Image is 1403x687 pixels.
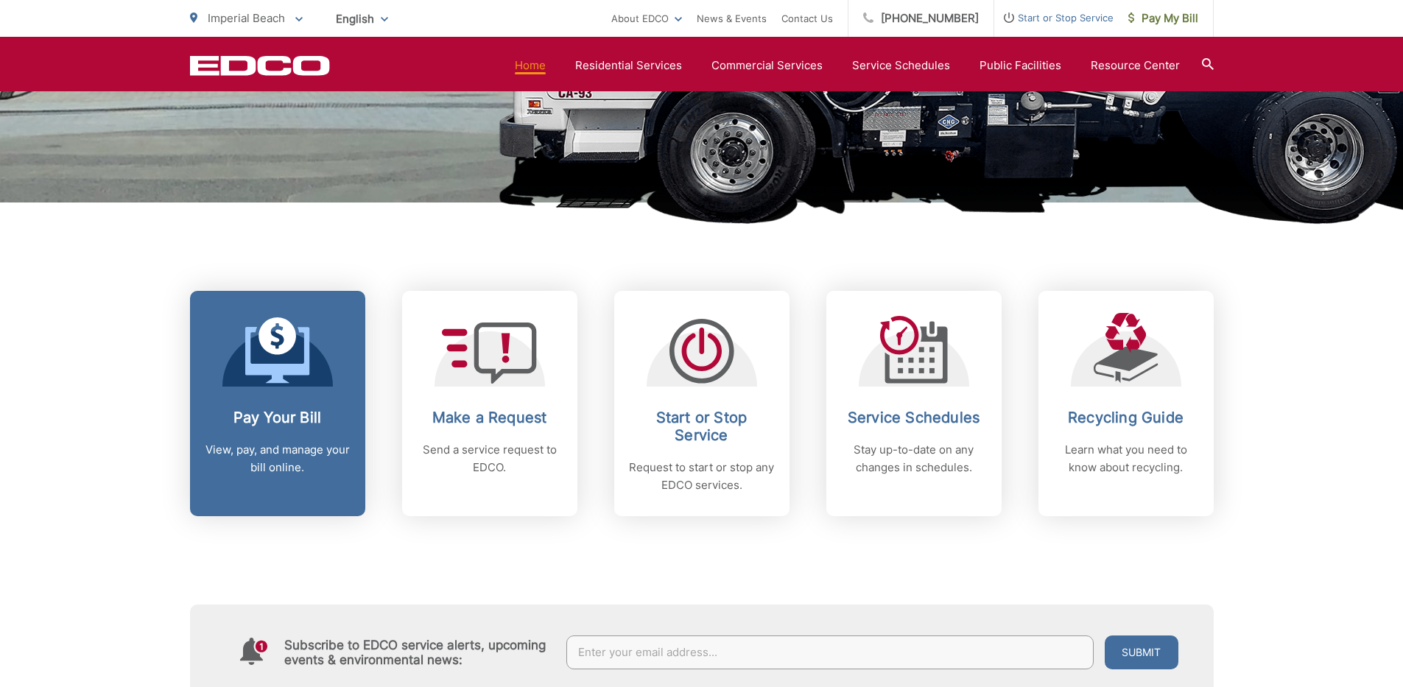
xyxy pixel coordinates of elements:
a: Public Facilities [980,57,1061,74]
button: Submit [1105,635,1178,669]
h2: Make a Request [417,409,563,426]
p: Send a service request to EDCO. [417,441,563,476]
a: Home [515,57,546,74]
p: Stay up-to-date on any changes in schedules. [841,441,987,476]
a: Service Schedules Stay up-to-date on any changes in schedules. [826,291,1002,516]
a: Service Schedules [852,57,950,74]
a: EDCD logo. Return to the homepage. [190,55,330,76]
input: Enter your email address... [566,635,1094,669]
h2: Service Schedules [841,409,987,426]
a: About EDCO [611,10,682,27]
p: View, pay, and manage your bill online. [205,441,351,476]
h4: Subscribe to EDCO service alerts, upcoming events & environmental news: [284,638,552,667]
h2: Start or Stop Service [629,409,775,444]
a: Commercial Services [711,57,823,74]
a: Make a Request Send a service request to EDCO. [402,291,577,516]
a: Resource Center [1091,57,1180,74]
span: English [325,6,399,32]
h2: Recycling Guide [1053,409,1199,426]
a: Pay Your Bill View, pay, and manage your bill online. [190,291,365,516]
span: Imperial Beach [208,11,285,25]
p: Request to start or stop any EDCO services. [629,459,775,494]
h2: Pay Your Bill [205,409,351,426]
p: Learn what you need to know about recycling. [1053,441,1199,476]
a: Residential Services [575,57,682,74]
span: Pay My Bill [1128,10,1198,27]
a: Contact Us [781,10,833,27]
a: Recycling Guide Learn what you need to know about recycling. [1038,291,1214,516]
a: News & Events [697,10,767,27]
